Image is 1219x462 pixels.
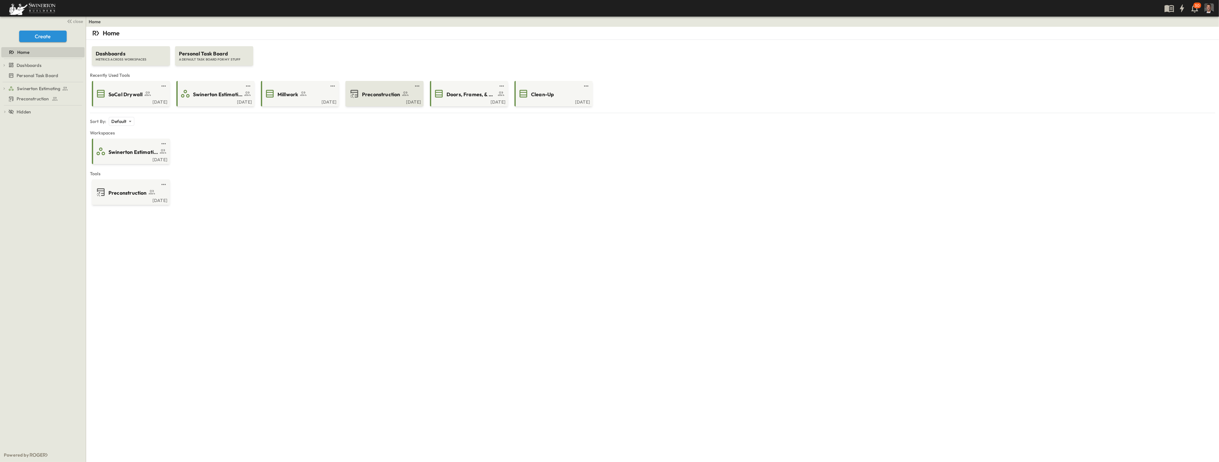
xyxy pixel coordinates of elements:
a: Personal Task BoardA DEFAULT TASK BOARD FOR MY STUFF [174,40,254,66]
a: Home [1,48,83,57]
button: Create [19,31,67,42]
a: Millwork [262,89,336,99]
div: Personal Task Boardtest [1,70,85,81]
span: Home [17,49,29,55]
button: test [160,181,167,188]
span: Millwork [277,91,298,98]
a: Home [89,18,101,25]
span: Personal Task Board [179,50,249,57]
span: Hidden [17,109,31,115]
button: test [498,82,506,90]
a: Preconstruction [347,89,421,99]
div: Swinerton Estimatingtest [1,83,85,94]
p: 30 [1195,3,1200,8]
span: Personal Task Board [17,72,58,79]
span: Swinerton Estimating [193,91,242,98]
span: Recently Used Tools [90,72,1215,78]
a: Swinerton Estimating [8,84,83,93]
span: Dashboards [17,62,41,69]
nav: breadcrumbs [89,18,105,25]
img: Profile Picture [1204,4,1214,13]
span: METRICS ACROSS WORKSPACES [96,57,166,62]
a: [DATE] [347,99,421,104]
p: Home [103,29,120,38]
div: Default [109,117,134,126]
span: Doors, Frames, & Hardware [447,91,496,98]
a: [DATE] [178,99,252,104]
span: Preconstruction [108,189,147,197]
a: [DATE] [431,99,506,104]
a: [DATE] [93,197,167,202]
p: Default [111,118,126,125]
a: Dashboards [8,61,83,70]
span: close [73,18,83,25]
span: Preconstruction [362,91,400,98]
span: SoCal Drywall [108,91,143,98]
a: [DATE] [262,99,336,104]
button: test [329,82,336,90]
div: Preconstructiontest [1,94,85,104]
a: SoCal Drywall [93,89,167,99]
button: test [582,82,590,90]
button: test [244,82,252,90]
a: DashboardsMETRICS ACROSS WORKSPACES [91,40,171,66]
button: test [160,82,167,90]
a: Personal Task Board [1,71,83,80]
a: [DATE] [93,99,167,104]
button: test [413,82,421,90]
span: Dashboards [96,50,166,57]
button: close [64,17,85,25]
button: test [160,140,167,148]
a: Doors, Frames, & Hardware [431,89,506,99]
span: A DEFAULT TASK BOARD FOR MY STUFF [179,57,249,62]
span: Swinerton Estimating [108,148,158,156]
a: Swinerton Estimating [178,89,252,99]
a: Preconstruction [93,187,167,197]
span: Clean-Up [531,91,554,98]
p: Sort By: [90,118,106,125]
a: Preconstruction [1,94,83,103]
span: Tools [90,170,1215,177]
a: Clean-Up [516,89,590,99]
a: Swinerton Estimating [93,146,167,156]
span: Swinerton Estimating [17,85,60,92]
a: [DATE] [93,156,167,162]
img: 6c363589ada0b36f064d841b69d3a419a338230e66bb0a533688fa5cc3e9e735.png [8,2,57,15]
span: Preconstruction [17,96,49,102]
span: Workspaces [90,130,1215,136]
a: [DATE] [516,99,590,104]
